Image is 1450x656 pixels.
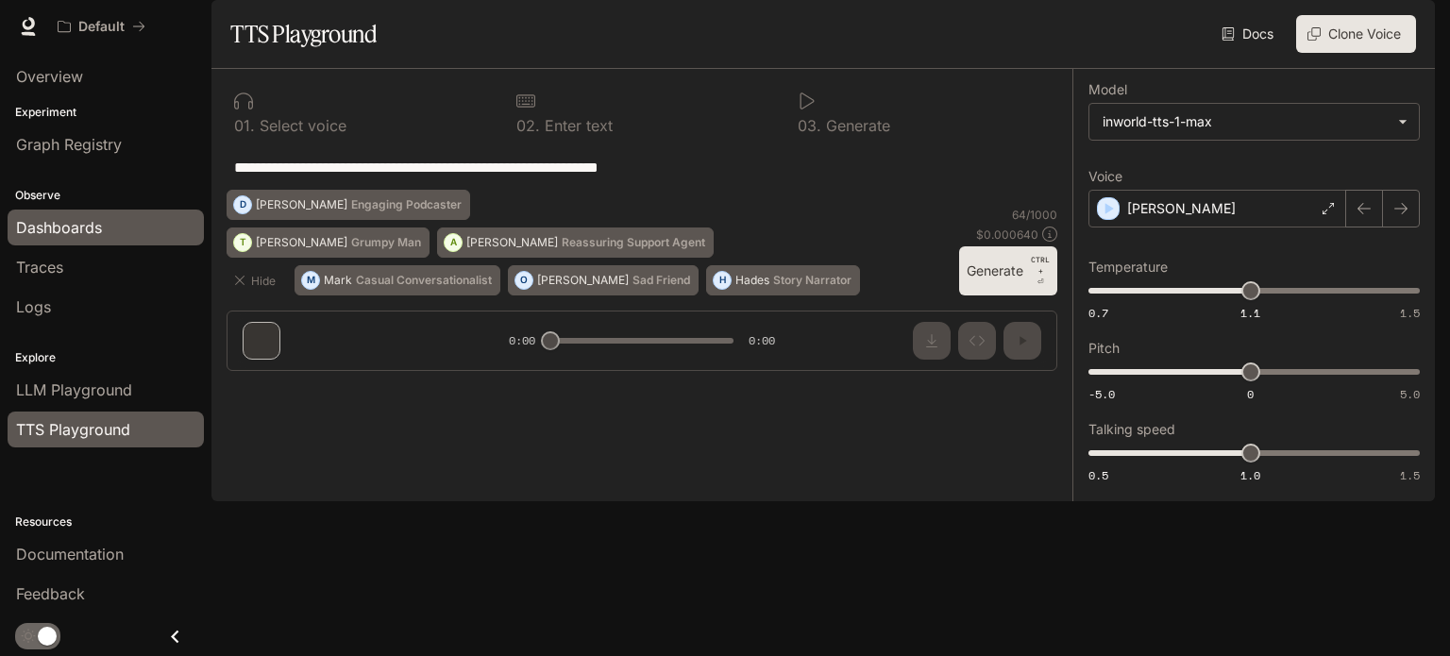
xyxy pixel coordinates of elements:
p: Temperature [1088,261,1168,274]
p: $ 0.000640 [976,227,1038,243]
button: O[PERSON_NAME]Sad Friend [508,265,699,295]
p: Voice [1088,170,1122,183]
button: D[PERSON_NAME]Engaging Podcaster [227,190,470,220]
span: 1.5 [1400,467,1420,483]
p: 0 1 . [234,118,255,133]
p: Story Narrator [773,275,851,286]
div: A [445,227,462,258]
div: T [234,227,251,258]
p: Engaging Podcaster [351,199,462,210]
p: CTRL + [1031,254,1050,277]
a: Docs [1218,15,1281,53]
button: Hide [227,265,287,295]
p: ⏎ [1031,254,1050,288]
p: Sad Friend [632,275,690,286]
p: [PERSON_NAME] [537,275,629,286]
span: 0 [1247,386,1254,402]
p: Generate [821,118,890,133]
span: -5.0 [1088,386,1115,402]
p: 0 2 . [516,118,540,133]
button: GenerateCTRL +⏎ [959,246,1057,295]
button: HHadesStory Narrator [706,265,860,295]
p: Enter text [540,118,613,133]
div: M [302,265,319,295]
p: Pitch [1088,342,1120,355]
p: Select voice [255,118,346,133]
p: Model [1088,83,1127,96]
div: D [234,190,251,220]
span: 1.1 [1240,305,1260,321]
div: inworld-tts-1-max [1103,112,1389,131]
span: 0.5 [1088,467,1108,483]
p: [PERSON_NAME] [466,237,558,248]
button: T[PERSON_NAME]Grumpy Man [227,227,430,258]
div: O [515,265,532,295]
p: Reassuring Support Agent [562,237,705,248]
p: Hades [735,275,769,286]
h1: TTS Playground [230,15,377,53]
p: 64 / 1000 [1012,207,1057,223]
button: All workspaces [49,8,154,45]
p: 0 3 . [798,118,821,133]
p: Talking speed [1088,423,1175,436]
p: [PERSON_NAME] [256,237,347,248]
button: A[PERSON_NAME]Reassuring Support Agent [437,227,714,258]
span: 1.0 [1240,467,1260,483]
button: MMarkCasual Conversationalist [295,265,500,295]
span: 5.0 [1400,386,1420,402]
p: Casual Conversationalist [356,275,492,286]
p: Default [78,19,125,35]
p: Mark [324,275,352,286]
div: inworld-tts-1-max [1089,104,1419,140]
div: H [714,265,731,295]
button: Clone Voice [1296,15,1416,53]
span: 0.7 [1088,305,1108,321]
span: 1.5 [1400,305,1420,321]
p: [PERSON_NAME] [256,199,347,210]
p: [PERSON_NAME] [1127,199,1236,218]
p: Grumpy Man [351,237,421,248]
